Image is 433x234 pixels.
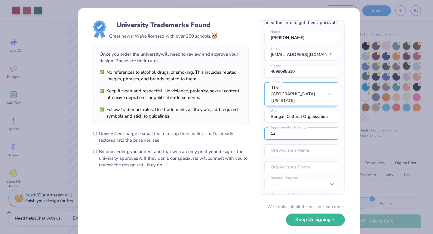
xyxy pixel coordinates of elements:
[264,49,338,61] input: Email
[264,66,338,78] input: Phone
[116,20,210,30] div: University Trademarks Found
[264,144,338,156] input: Org Advisor's Name
[109,32,218,40] div: Great news! We're licensed with over 250 schools.
[264,161,338,173] input: Org Advisor's Phone
[93,20,106,38] img: License badge
[264,128,338,140] input: Approximate Quantity
[286,214,345,226] button: Keep Designing
[100,106,242,119] li: Follow trademark rules. Use trademarks as they are, add required symbols and stick to guidelines.
[99,130,249,143] span: Universities charge a small fee for using their marks. That’s already factored into the price you...
[267,204,345,210] div: We’ll only submit the design if you order.
[100,69,242,82] li: No references to alcohol, drugs, or smoking. This includes related images, phrases, and brands re...
[211,32,218,39] span: 🥳
[100,51,242,64] div: Once you order, the university will need to review and approve your design. These are their rules:
[264,32,338,44] input: Name
[264,111,338,123] input: Org
[271,84,324,104] div: The [GEOGRAPHIC_DATA][US_STATE]
[99,148,249,168] span: By proceeding, you understand that we can only print your design if the university approves it. I...
[100,88,242,101] li: Keep it clean and respectful. No violence, profanity, sexual content, offensive depictions, or po...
